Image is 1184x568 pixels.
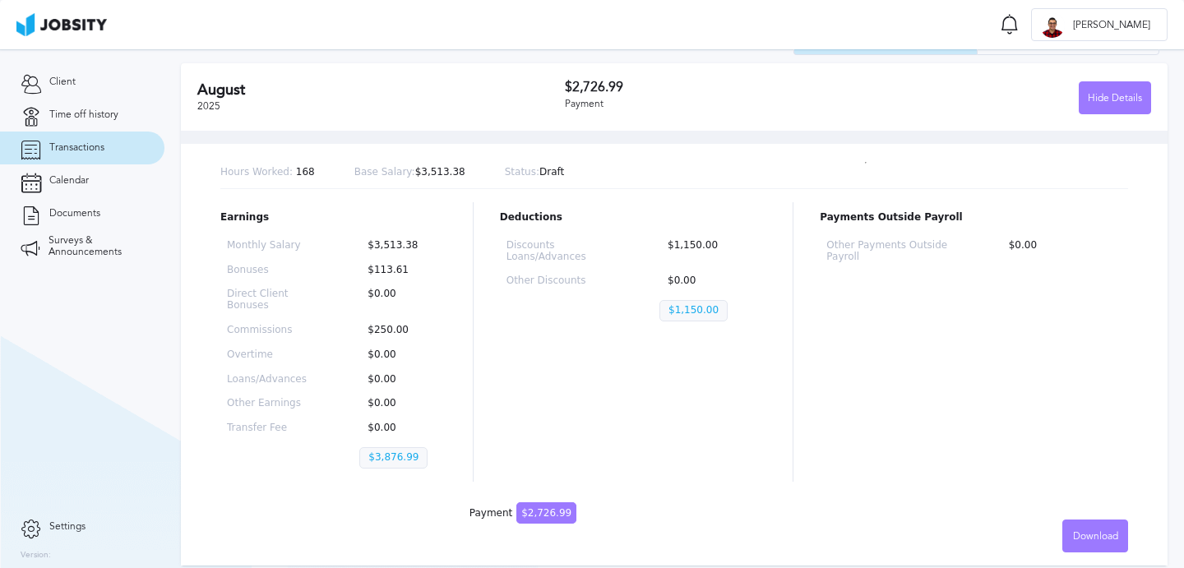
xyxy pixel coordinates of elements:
[1040,13,1065,38] div: C
[354,166,415,178] span: Base Salary:
[220,166,293,178] span: Hours Worked:
[49,142,104,154] span: Transactions
[49,521,86,533] span: Settings
[506,275,607,287] p: Other Discounts
[359,398,439,409] p: $0.00
[1065,20,1159,31] span: [PERSON_NAME]
[469,508,576,520] div: Payment
[181,27,793,50] h2: 2025
[49,175,89,187] span: Calendar
[227,325,307,336] p: Commissions
[359,349,439,361] p: $0.00
[227,374,307,386] p: Loans/Advances
[359,289,439,312] p: $0.00
[359,265,439,276] p: $113.61
[359,423,439,434] p: $0.00
[227,240,307,252] p: Monthly Salary
[49,208,100,219] span: Documents
[49,76,76,88] span: Client
[49,109,118,121] span: Time off history
[1073,531,1118,543] span: Download
[21,551,51,561] label: Version:
[659,275,760,287] p: $0.00
[659,300,728,321] p: $1,150.00
[197,81,565,99] h2: August
[197,100,220,112] span: 2025
[505,167,565,178] p: Draft
[1062,520,1128,552] button: Download
[565,99,858,110] div: Payment
[1079,81,1151,114] button: Hide Details
[227,398,307,409] p: Other Earnings
[565,80,858,95] h3: $2,726.99
[220,212,446,224] p: Earnings
[359,374,439,386] p: $0.00
[826,240,947,263] p: Other Payments Outside Payroll
[505,166,539,178] span: Status:
[49,235,144,258] span: Surveys & Announcements
[1001,240,1122,263] p: $0.00
[359,325,439,336] p: $250.00
[500,212,767,224] p: Deductions
[220,167,315,178] p: 168
[16,13,107,36] img: ab4bad089aa723f57921c736e9817d99.png
[359,240,439,252] p: $3,513.38
[227,349,307,361] p: Overtime
[516,502,576,524] span: $2,726.99
[227,265,307,276] p: Bonuses
[659,240,760,263] p: $1,150.00
[1031,8,1168,41] button: C[PERSON_NAME]
[227,423,307,434] p: Transfer Fee
[820,212,1128,224] p: Payments Outside Payroll
[227,289,307,312] p: Direct Client Bonuses
[1080,82,1150,115] div: Hide Details
[354,167,465,178] p: $3,513.38
[359,447,428,469] p: $3,876.99
[506,240,607,263] p: Discounts Loans/Advances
